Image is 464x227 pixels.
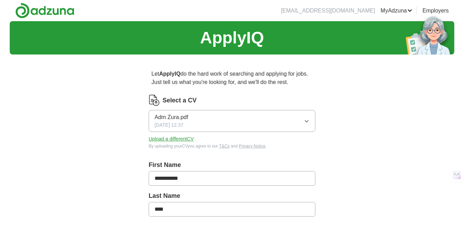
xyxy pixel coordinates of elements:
a: T&Cs [219,144,230,149]
label: First Name [149,160,315,170]
span: [DATE] 12:37 [155,121,183,129]
button: Adm Zura.pdf[DATE] 12:37 [149,110,315,132]
a: Employers [422,7,449,15]
h1: ApplyIQ [200,25,264,50]
a: MyAdzuna [381,7,413,15]
div: By uploading your CV you agree to our and . [149,143,315,149]
a: Privacy Notice [239,144,266,149]
button: Upload a differentCV [149,135,194,143]
label: Select a CV [163,96,197,105]
img: Adzuna logo [15,3,74,18]
label: Last Name [149,191,315,201]
img: CV Icon [149,95,160,106]
strong: ApplyIQ [159,71,180,77]
li: [EMAIL_ADDRESS][DOMAIN_NAME] [281,7,375,15]
span: Adm Zura.pdf [155,113,188,121]
p: Let do the hard work of searching and applying for jobs. Just tell us what you're looking for, an... [149,67,315,89]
